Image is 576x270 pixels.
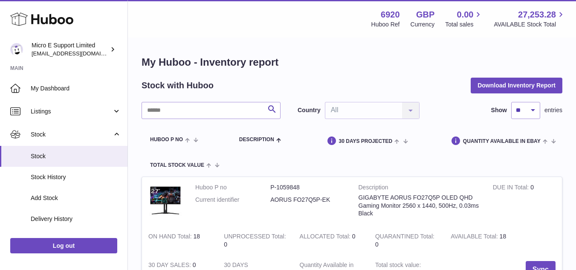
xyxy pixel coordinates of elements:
[142,55,562,69] h1: My Huboo - Inventory report
[544,106,562,114] span: entries
[445,9,483,29] a: 0.00 Total sales
[486,177,562,226] td: 0
[375,241,379,248] span: 0
[293,226,369,255] td: 0
[31,107,112,116] span: Listings
[31,194,121,202] span: Add Stock
[150,163,204,168] span: Total stock value
[31,236,121,244] span: ASN Uploads
[471,78,562,93] button: Download Inventory Report
[457,9,474,20] span: 0.00
[31,152,121,160] span: Stock
[148,183,182,218] img: product image
[381,9,400,20] strong: 6920
[32,50,125,57] span: [EMAIL_ADDRESS][DOMAIN_NAME]
[371,20,400,29] div: Huboo Ref
[339,139,393,144] span: 30 DAYS PROJECTED
[31,131,112,139] span: Stock
[217,226,293,255] td: 0
[31,173,121,181] span: Stock History
[411,20,435,29] div: Currency
[359,194,480,218] div: GIGABYTE AORUS FO27Q5P OLED QHD Gaming Monitor 2560 x 1440, 500Hz, 0.03ms Black
[195,196,270,204] dt: Current identifier
[416,9,434,20] strong: GBP
[148,233,194,242] strong: ON HAND Total
[359,183,480,194] strong: Description
[32,41,108,58] div: Micro E Support Limited
[451,233,499,242] strong: AVAILABLE Total
[270,196,345,204] dd: AORUS FO27Q5P-EK
[239,137,274,142] span: Description
[31,215,121,223] span: Delivery History
[10,43,23,56] img: contact@micropcsupport.com
[493,184,530,193] strong: DUE IN Total
[445,20,483,29] span: Total sales
[298,106,321,114] label: Country
[224,233,286,242] strong: UNPROCESSED Total
[494,20,566,29] span: AVAILABLE Stock Total
[150,137,183,142] span: Huboo P no
[142,80,214,91] h2: Stock with Huboo
[31,84,121,93] span: My Dashboard
[444,226,520,255] td: 18
[10,238,117,253] a: Log out
[518,9,556,20] span: 27,253.28
[270,183,345,192] dd: P-1059848
[491,106,507,114] label: Show
[142,226,217,255] td: 18
[494,9,566,29] a: 27,253.28 AVAILABLE Stock Total
[463,139,541,144] span: Quantity Available in eBay
[375,233,434,242] strong: QUARANTINED Total
[195,183,270,192] dt: Huboo P no
[300,233,352,242] strong: ALLOCATED Total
